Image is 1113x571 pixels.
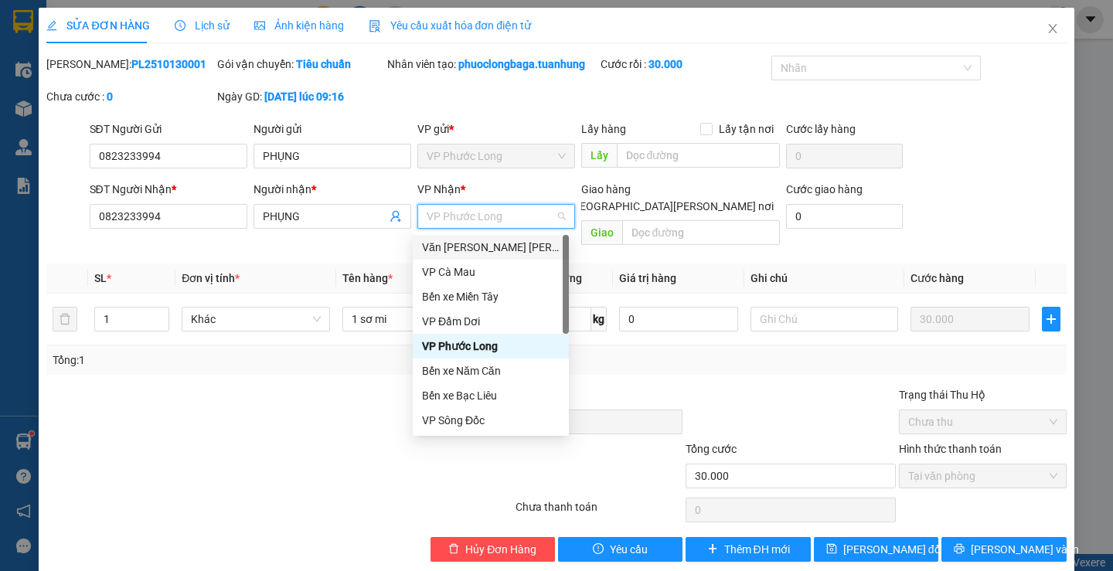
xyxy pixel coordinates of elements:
[417,121,575,138] div: VP gửi
[826,543,837,556] span: save
[558,537,682,562] button: exclamation-circleYêu cầu
[254,20,265,31] span: picture
[786,204,903,229] input: Cước giao hàng
[90,181,247,198] div: SĐT Người Nhận
[422,263,560,280] div: VP Cà Mau
[413,359,569,383] div: Bến xe Năm Căn
[264,90,344,103] b: [DATE] lúc 09:16
[342,307,490,331] input: VD: Bàn, Ghế
[342,272,393,284] span: Tên hàng
[843,541,943,558] span: [PERSON_NAME] đổi
[427,205,566,228] span: VP Phước Long
[514,498,685,525] div: Chưa thanh toán
[458,58,585,70] b: phuoclongbaga.tuanhung
[89,10,219,29] b: [PERSON_NAME]
[90,121,247,138] div: SĐT Người Gửi
[648,58,682,70] b: 30.000
[448,543,459,556] span: delete
[707,543,718,556] span: plus
[46,20,57,31] span: edit
[1043,313,1060,325] span: plus
[413,235,569,260] div: Văn phòng Hồ Chí Minh
[581,183,631,195] span: Giao hàng
[591,307,607,331] span: kg
[175,20,185,31] span: clock-circle
[422,313,560,330] div: VP Đầm Dơi
[413,408,569,433] div: VP Sông Đốc
[7,97,209,122] b: GỬI : VP Phước Long
[422,412,560,429] div: VP Sông Đốc
[7,34,294,53] li: 85 [PERSON_NAME]
[814,537,938,562] button: save[PERSON_NAME] đổi
[786,183,863,195] label: Cước giao hàng
[954,543,965,556] span: printer
[427,144,566,168] span: VP Phước Long
[1042,307,1060,331] button: plus
[941,537,1066,562] button: printer[PERSON_NAME] và In
[46,88,214,105] div: Chưa cước :
[191,308,320,331] span: Khác
[413,260,569,284] div: VP Cà Mau
[899,386,1067,403] div: Trạng thái Thu Hộ
[686,537,810,562] button: plusThêm ĐH mới
[254,19,344,32] span: Ảnh kiện hàng
[7,53,294,73] li: 02839.63.63.63
[744,263,904,294] th: Ghi chú
[1047,22,1059,35] span: close
[46,56,214,73] div: [PERSON_NAME]:
[175,19,230,32] span: Lịch sử
[422,387,560,404] div: Bến xe Bạc Liêu
[910,307,1030,331] input: 0
[296,58,351,70] b: Tiêu chuẩn
[724,541,790,558] span: Thêm ĐH mới
[713,121,780,138] span: Lấy tận nơi
[619,272,676,284] span: Giá trị hàng
[422,239,560,256] div: Văn [PERSON_NAME] [PERSON_NAME]
[617,143,780,168] input: Dọc đường
[593,543,604,556] span: exclamation-circle
[422,288,560,305] div: Bến xe Miền Tây
[369,19,532,32] span: Yêu cầu xuất hóa đơn điện tử
[581,123,626,135] span: Lấy hàng
[422,362,560,379] div: Bến xe Năm Căn
[581,220,622,245] span: Giao
[53,352,431,369] div: Tổng: 1
[107,90,113,103] b: 0
[786,123,856,135] label: Cước lấy hàng
[46,19,149,32] span: SỬA ĐƠN HÀNG
[413,334,569,359] div: VP Phước Long
[563,198,780,215] span: [GEOGRAPHIC_DATA][PERSON_NAME] nơi
[581,143,617,168] span: Lấy
[390,210,402,223] span: user-add
[254,181,411,198] div: Người nhận
[465,541,536,558] span: Hủy Đơn Hàng
[369,20,381,32] img: icon
[217,88,385,105] div: Ngày GD:
[751,307,898,331] input: Ghi Chú
[908,410,1057,433] span: Chưa thu
[417,183,461,195] span: VP Nhận
[910,272,964,284] span: Cước hàng
[413,383,569,408] div: Bến xe Bạc Liêu
[53,307,77,331] button: delete
[786,144,903,168] input: Cước lấy hàng
[387,56,597,73] div: Nhân viên tạo:
[431,537,555,562] button: deleteHủy Đơn Hàng
[899,443,1002,455] label: Hình thức thanh toán
[89,37,101,49] span: environment
[686,443,737,455] span: Tổng cước
[89,56,101,69] span: phone
[182,272,240,284] span: Đơn vị tính
[94,272,107,284] span: SL
[413,284,569,309] div: Bến xe Miền Tây
[1031,8,1074,51] button: Close
[622,220,780,245] input: Dọc đường
[422,338,560,355] div: VP Phước Long
[131,58,206,70] b: PL2510130001
[601,56,768,73] div: Cước rồi :
[971,541,1079,558] span: [PERSON_NAME] và In
[217,56,385,73] div: Gói vận chuyển:
[254,121,411,138] div: Người gửi
[413,309,569,334] div: VP Đầm Dơi
[908,464,1057,488] span: Tại văn phòng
